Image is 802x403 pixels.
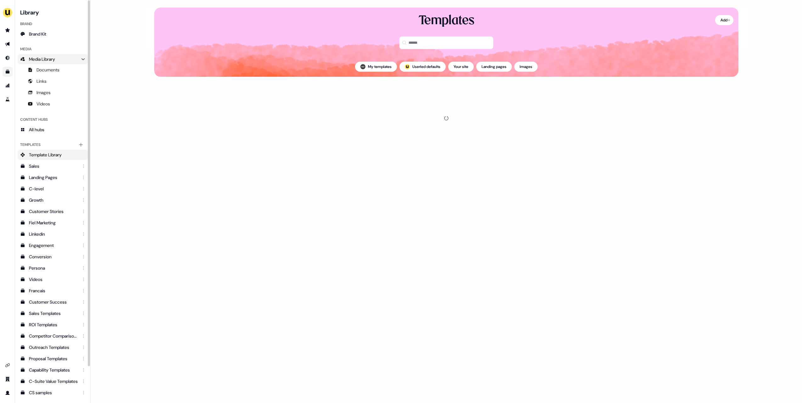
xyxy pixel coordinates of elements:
[18,388,88,398] a: CS samples
[18,376,88,386] a: C-Suite Value Templates
[18,54,88,64] a: Media Library
[29,174,78,181] div: Landing Pages
[18,125,88,135] a: All hubs
[18,229,88,239] a: Linkedin
[18,331,88,341] a: Competitor Comparisons
[3,39,13,49] a: Go to outbound experience
[18,87,88,98] a: Images
[18,65,88,75] a: Documents
[355,62,397,72] button: My templates
[3,67,13,77] a: Go to templates
[29,276,78,283] div: Videos
[3,81,13,91] a: Go to attribution
[360,64,365,69] img: Martin
[18,308,88,318] a: Sales Templates
[18,29,88,39] a: Brand Kit
[18,320,88,330] a: ROI Templates
[448,62,474,72] button: Your site
[419,13,474,29] div: Templates
[29,197,78,203] div: Growth
[18,252,88,262] a: Conversion
[18,274,88,284] a: Videos
[18,161,88,171] a: Sales
[18,342,88,352] a: Outreach Templates
[18,115,88,125] div: Content Hubs
[29,231,78,237] div: Linkedin
[29,367,78,373] div: Capability Templates
[29,288,78,294] div: Francais
[29,310,78,316] div: Sales Templates
[399,62,446,72] button: userled logo;Userled defaults
[29,265,78,271] div: Persona
[3,374,13,384] a: Go to team
[18,354,88,364] a: Proposal Templates
[29,299,78,305] div: Customer Success
[18,172,88,182] a: Landing Pages
[29,56,55,62] span: Media Library
[18,184,88,194] a: C-level
[29,186,78,192] div: C-level
[18,218,88,228] a: Fiel Marketing
[18,206,88,216] a: Customer Stories
[29,344,78,350] div: Outreach Templates
[3,25,13,35] a: Go to prospects
[18,19,88,29] div: Brand
[29,333,78,339] div: Competitor Comparisons
[715,15,733,25] button: Add
[18,286,88,296] a: Francais
[37,89,51,96] span: Images
[18,8,88,16] h3: Library
[405,64,410,69] img: userled logo
[3,53,13,63] a: Go to Inbound
[18,99,88,109] a: Videos
[29,126,44,133] span: All hubs
[37,67,59,73] span: Documents
[29,208,78,215] div: Customer Stories
[3,94,13,104] a: Go to experiments
[29,322,78,328] div: ROI Templates
[18,263,88,273] a: Persona
[37,101,50,107] span: Videos
[29,220,78,226] div: Fiel Marketing
[405,64,410,69] div: ;
[18,150,88,160] a: Template Library
[18,140,88,150] div: Templates
[29,242,78,249] div: Engagement
[3,388,13,398] a: Go to profile
[29,378,78,384] div: C-Suite Value Templates
[29,152,62,158] span: Template Library
[29,31,46,37] span: Brand Kit
[18,240,88,250] a: Engagement
[29,163,78,169] div: Sales
[29,355,78,362] div: Proposal Templates
[18,44,88,54] div: Media
[3,360,13,370] a: Go to integrations
[18,195,88,205] a: Growth
[37,78,47,84] span: Links
[18,76,88,86] a: Links
[476,62,512,72] button: Landing pages
[29,389,78,396] div: CS samples
[514,62,538,72] button: Images
[18,297,88,307] a: Customer Success
[18,365,88,375] a: Capability Templates
[29,254,78,260] div: Conversion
